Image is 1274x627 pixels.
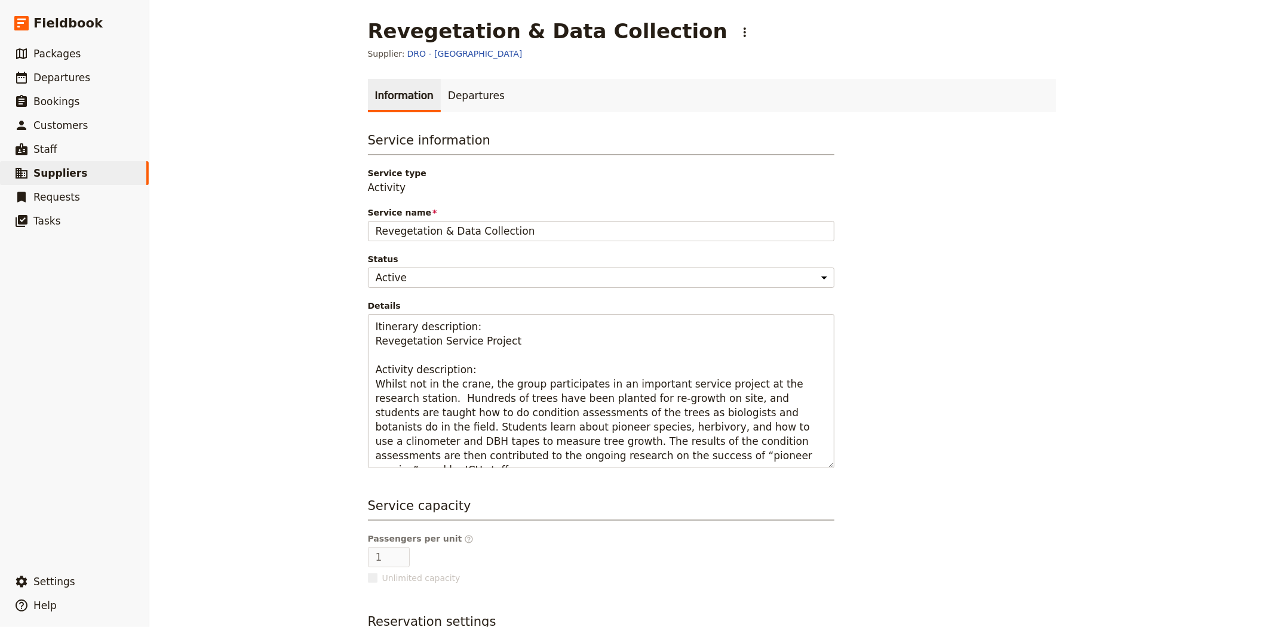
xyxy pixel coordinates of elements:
[441,79,512,112] a: Departures
[368,207,834,219] span: Service name
[464,534,474,544] span: ​
[368,79,441,112] a: Information
[33,191,80,203] span: Requests
[368,131,834,155] h3: Service information
[382,572,461,584] span: Unlimited capacity
[368,300,834,312] span: Details
[368,19,727,43] h1: Revegetation & Data Collection
[33,576,75,588] span: Settings
[33,48,81,60] span: Packages
[33,167,87,179] span: Suppliers
[368,268,834,288] select: Status
[368,221,834,241] input: Service name
[368,180,834,195] p: Activity
[33,119,88,131] span: Customers
[33,72,90,84] span: Departures
[735,22,755,42] button: Actions
[33,96,79,107] span: Bookings
[33,14,103,32] span: Fieldbook
[33,215,61,227] span: Tasks
[33,143,57,155] span: Staff
[368,533,474,545] span: Passengers per unit
[33,600,57,611] span: Help
[368,314,834,468] textarea: Details
[368,167,834,179] p: Service type
[368,547,410,567] input: Passengers per unit​Unlimited capacity
[368,48,405,60] span: Supplier:
[368,497,834,521] h3: Service capacity
[407,48,523,60] a: DRO - [GEOGRAPHIC_DATA]
[368,253,834,265] span: Status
